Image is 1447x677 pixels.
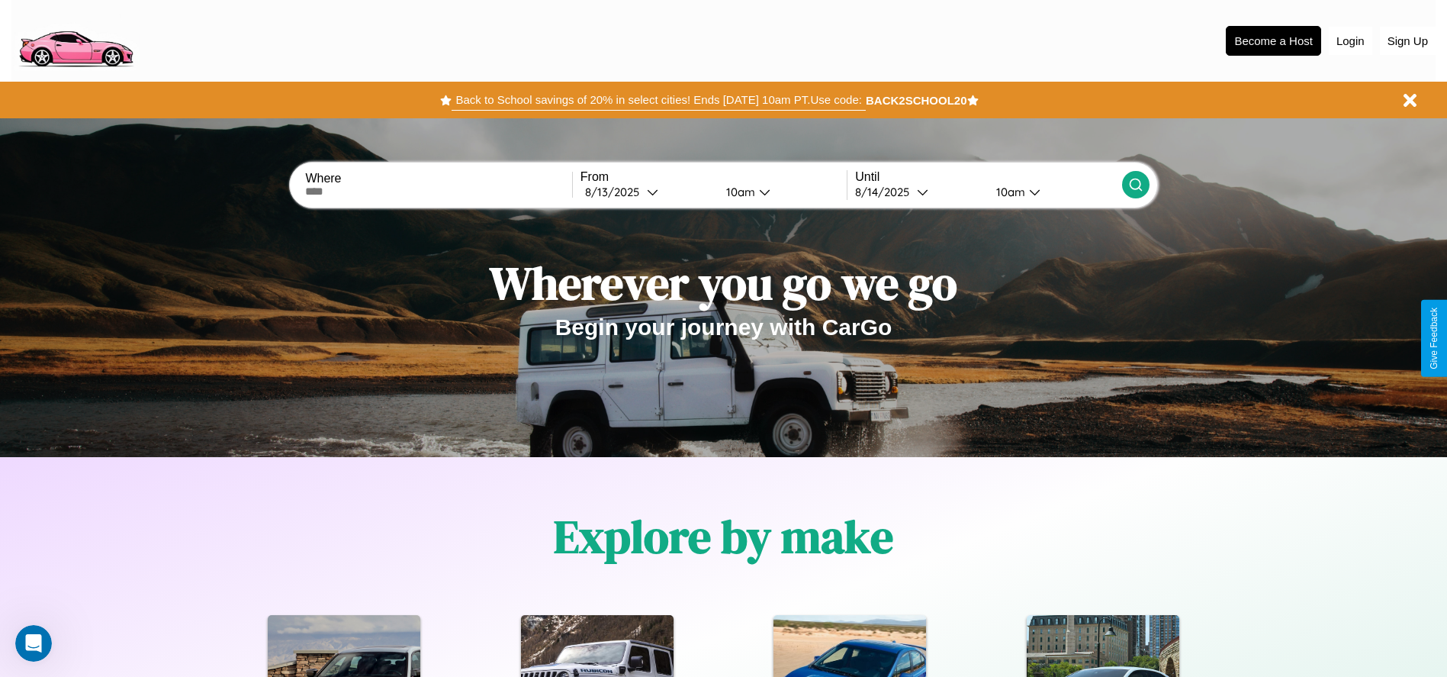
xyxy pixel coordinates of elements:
[714,184,847,200] button: 10am
[1226,26,1321,56] button: Become a Host
[1329,27,1372,55] button: Login
[580,184,714,200] button: 8/13/2025
[1380,27,1436,55] button: Sign Up
[580,170,847,184] label: From
[452,89,865,111] button: Back to School savings of 20% in select cities! Ends [DATE] 10am PT.Use code:
[855,170,1121,184] label: Until
[719,185,759,199] div: 10am
[984,184,1122,200] button: 10am
[989,185,1029,199] div: 10am
[866,94,967,107] b: BACK2SCHOOL20
[305,172,571,185] label: Where
[585,185,647,199] div: 8 / 13 / 2025
[11,8,140,71] img: logo
[554,505,893,568] h1: Explore by make
[855,185,917,199] div: 8 / 14 / 2025
[1429,308,1439,369] div: Give Feedback
[15,625,52,662] iframe: Intercom live chat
